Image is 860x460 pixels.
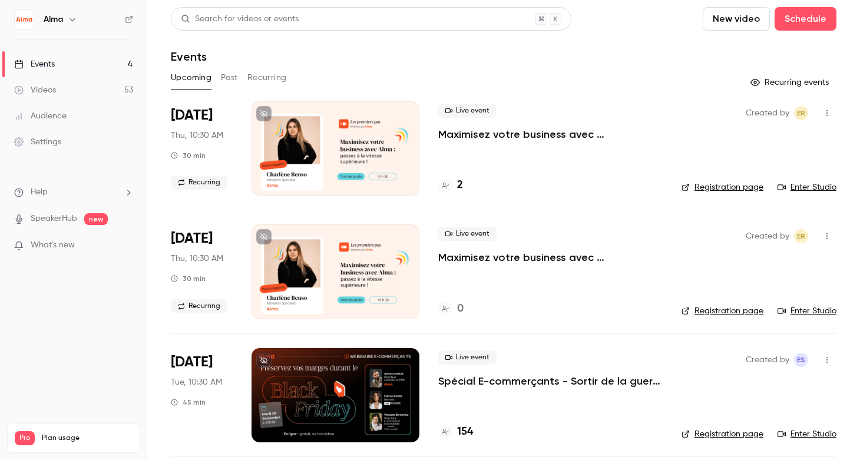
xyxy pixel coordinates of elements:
[171,151,206,160] div: 30 min
[746,353,789,367] span: Created by
[438,374,663,388] a: Spécial E-commerçants - Sortir de la guerre des prix et préserver ses marges pendant [DATE][DATE]
[438,350,497,365] span: Live event
[438,104,497,118] span: Live event
[778,181,836,193] a: Enter Studio
[31,239,75,251] span: What's new
[171,224,233,319] div: Sep 25 Thu, 10:30 AM (Europe/Paris)
[171,253,223,264] span: Thu, 10:30 AM
[703,7,770,31] button: New video
[181,13,299,25] div: Search for videos or events
[171,229,213,248] span: [DATE]
[14,58,55,70] div: Events
[171,106,213,125] span: [DATE]
[171,376,222,388] span: Tue, 10:30 AM
[457,301,464,317] h4: 0
[438,424,473,440] a: 154
[171,176,227,190] span: Recurring
[794,353,808,367] span: Evan SAIDI
[15,431,35,445] span: Pro
[797,229,805,243] span: ER
[44,14,63,25] h6: Alma
[171,398,206,407] div: 45 min
[15,10,34,29] img: Alma
[14,110,67,122] div: Audience
[31,213,77,225] a: SpeakerHub
[778,428,836,440] a: Enter Studio
[171,68,211,87] button: Upcoming
[438,127,663,141] a: Maximisez votre business avec [PERSON_NAME] : passez à la vitesse supérieure !
[794,106,808,120] span: Eric ROMER
[775,7,836,31] button: Schedule
[746,106,789,120] span: Created by
[682,305,763,317] a: Registration page
[14,84,56,96] div: Videos
[221,68,238,87] button: Past
[171,299,227,313] span: Recurring
[794,229,808,243] span: Eric ROMER
[457,424,473,440] h4: 154
[84,213,108,225] span: new
[682,428,763,440] a: Registration page
[171,274,206,283] div: 30 min
[457,177,463,193] h4: 2
[42,433,133,443] span: Plan usage
[797,106,805,120] span: ER
[14,136,61,148] div: Settings
[438,250,663,264] a: Maximisez votre business avec [PERSON_NAME] : passez à la vitesse supérieure !
[119,240,133,251] iframe: Noticeable Trigger
[171,348,233,442] div: Sep 30 Tue, 10:30 AM (Europe/Paris)
[778,305,836,317] a: Enter Studio
[171,353,213,372] span: [DATE]
[438,301,464,317] a: 0
[31,186,48,198] span: Help
[14,186,133,198] li: help-dropdown-opener
[797,353,805,367] span: ES
[171,130,223,141] span: Thu, 10:30 AM
[438,177,463,193] a: 2
[247,68,287,87] button: Recurring
[745,73,836,92] button: Recurring events
[682,181,763,193] a: Registration page
[438,227,497,241] span: Live event
[171,101,233,196] div: Sep 18 Thu, 10:30 AM (Europe/Paris)
[171,49,207,64] h1: Events
[746,229,789,243] span: Created by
